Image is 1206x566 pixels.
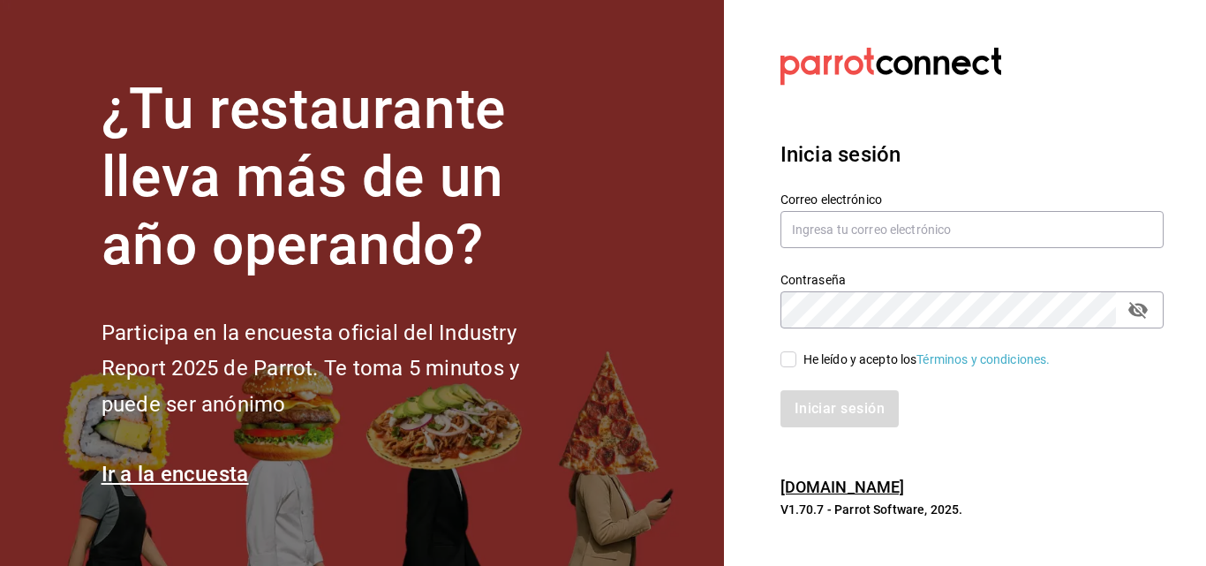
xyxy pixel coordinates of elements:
label: Contraseña [780,274,1164,286]
p: V1.70.7 - Parrot Software, 2025. [780,501,1164,518]
a: Términos y condiciones. [916,352,1050,366]
div: He leído y acepto los [803,351,1051,369]
h2: Participa en la encuesta oficial del Industry Report 2025 de Parrot. Te toma 5 minutos y puede se... [102,315,578,423]
input: Ingresa tu correo electrónico [780,211,1164,248]
label: Correo electrónico [780,193,1164,206]
h1: ¿Tu restaurante lleva más de un año operando? [102,76,578,279]
button: passwordField [1123,295,1153,325]
h3: Inicia sesión [780,139,1164,170]
a: Ir a la encuesta [102,462,249,487]
a: [DOMAIN_NAME] [780,478,905,496]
